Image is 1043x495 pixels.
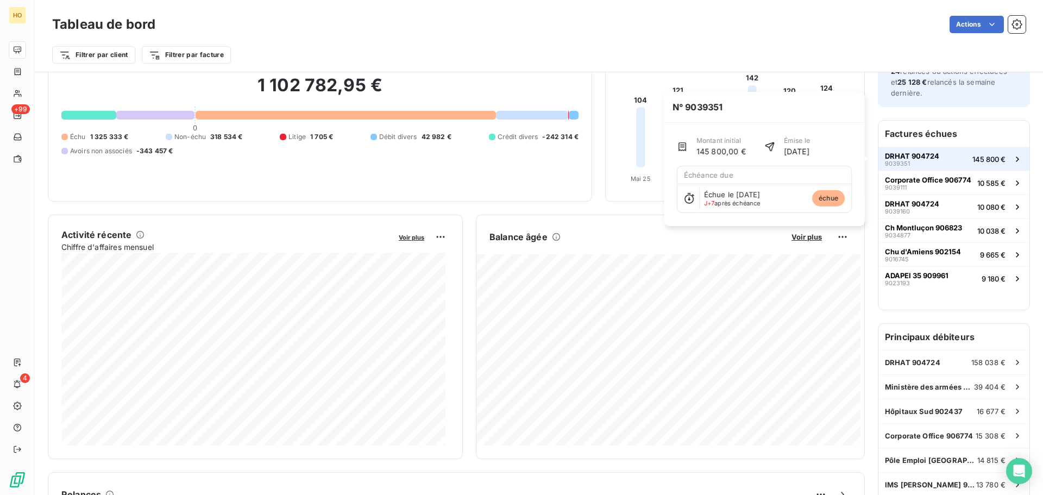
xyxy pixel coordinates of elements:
h6: Factures échues [878,121,1029,147]
span: 9016745 [885,256,909,262]
span: 145 800 € [972,155,1006,164]
span: Non-échu [174,132,206,142]
button: Corporate Office 906774903911110 585 € [878,171,1029,195]
span: Montant initial [696,136,746,146]
span: 9039160 [885,208,910,215]
button: ADAPEI 35 90996190231939 180 € [878,266,1029,290]
span: Émise le [784,136,810,146]
span: 9039111 [885,184,907,191]
span: 10 038 € [977,227,1006,235]
span: Ch Montluçon 906823 [885,223,962,232]
span: 9023193 [885,280,910,286]
span: IMS [PERSON_NAME] 902913 [885,480,976,489]
span: Échu [70,132,86,142]
span: 145 800,00 € [696,146,746,157]
span: Hôpitaux Sud 902437 [885,407,963,416]
img: Logo LeanPay [9,471,26,488]
span: N° 9039351 [664,92,732,122]
button: Filtrer par facture [142,46,231,64]
span: 13 780 € [976,480,1006,489]
span: 158 038 € [971,358,1006,367]
span: 9 665 € [980,250,1006,259]
span: 318 534 € [210,132,242,142]
span: relances ou actions effectuées et relancés la semaine dernière. [891,67,1007,97]
span: Corporate Office 906774 [885,176,971,184]
span: DRHAT 904724 [885,199,939,208]
span: Voir plus [791,233,822,241]
span: 10 080 € [977,203,1006,211]
span: 0 [193,123,197,132]
span: -343 457 € [136,146,173,156]
span: 10 585 € [977,179,1006,187]
span: 14 815 € [977,456,1006,465]
tspan: Mai 25 [631,175,651,183]
span: ADAPEI 35 909961 [885,271,948,280]
button: Actions [950,16,1004,33]
span: Chiffre d'affaires mensuel [61,241,391,253]
button: Voir plus [788,232,825,242]
span: 9034877 [885,232,910,239]
span: [DATE] [784,146,810,157]
span: 1 705 € [310,132,333,142]
span: J+7 [704,199,714,207]
span: 42 982 € [422,132,451,142]
button: Voir plus [395,232,428,242]
button: Chu d'Amiens 90215490167459 665 € [878,242,1029,266]
h3: Tableau de bord [52,15,155,34]
h6: Balance âgée [489,230,548,243]
span: 9 180 € [982,274,1006,283]
span: 25 128 € [897,78,927,86]
span: Chu d'Amiens 902154 [885,247,961,256]
span: DRHAT 904724 [885,358,940,367]
span: 4 [20,373,30,383]
div: Open Intercom Messenger [1006,458,1032,484]
span: 1 325 333 € [90,132,129,142]
h6: Principaux débiteurs [878,324,1029,350]
button: DRHAT 904724903916010 080 € [878,195,1029,218]
button: Ch Montluçon 906823903487710 038 € [878,218,1029,242]
div: HO [9,7,26,24]
span: Voir plus [399,234,424,241]
h2: 1 102 782,95 € [61,74,579,107]
span: 9039351 [885,160,910,167]
span: Débit divers [379,132,417,142]
span: Ministère des armées 902110 [885,383,974,391]
span: Crédit divers [498,132,538,142]
span: DRHAT 904724 [885,152,939,160]
span: -242 314 € [542,132,579,142]
span: Échéance due [684,171,733,179]
span: 39 404 € [974,383,1006,391]
span: 15 308 € [976,431,1006,440]
span: Échue le [DATE] [704,190,760,199]
span: après échéance [704,200,761,206]
span: Litige [288,132,306,142]
button: Filtrer par client [52,46,135,64]
span: Avoirs non associés [70,146,132,156]
span: Pôle Emploi [GEOGRAPHIC_DATA] 905425 [885,456,977,465]
span: +99 [11,104,30,114]
span: Corporate Office 906774 [885,431,973,440]
span: échue [812,190,845,206]
span: 16 677 € [977,407,1006,416]
button: DRHAT 9047249039351145 800 € [878,147,1029,171]
h6: Activité récente [61,228,131,241]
